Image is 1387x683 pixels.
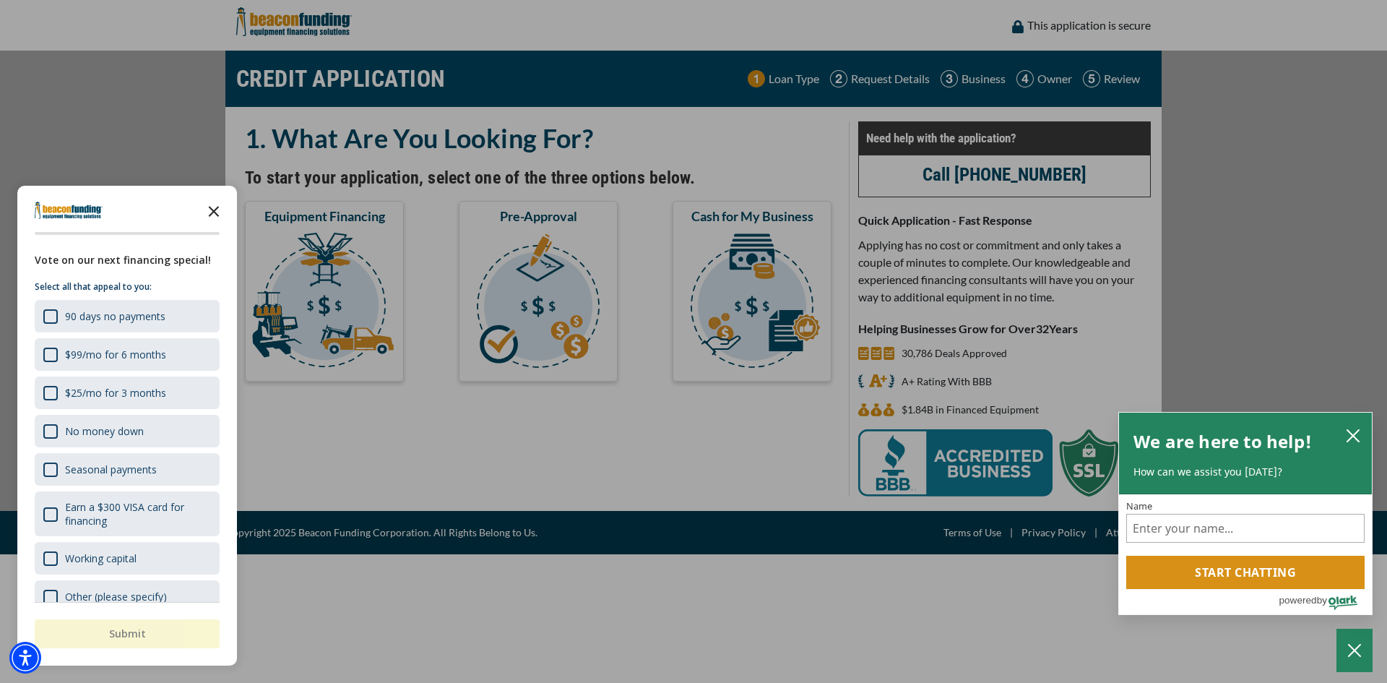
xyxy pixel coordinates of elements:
p: How can we assist you [DATE]? [1133,465,1357,479]
label: Name [1126,502,1365,511]
div: $99/mo for 6 months [35,338,220,371]
span: by [1317,591,1327,609]
div: Working capital [35,542,220,575]
span: powered [1279,591,1316,609]
div: 90 days no payments [65,309,165,323]
div: Survey [17,186,237,666]
div: Earn a $300 VISA card for financing [35,491,220,536]
button: Close the survey [199,196,228,225]
div: Working capital [65,551,137,565]
div: Other (please specify) [35,580,220,613]
a: Powered by Olark [1279,590,1372,614]
p: Select all that appeal to you: [35,280,220,294]
div: $25/mo for 3 months [65,386,166,400]
div: Seasonal payments [65,463,157,476]
h2: We are here to help! [1133,427,1312,456]
input: Name [1126,514,1365,543]
div: Other (please specify) [65,590,167,603]
div: Seasonal payments [35,453,220,486]
button: Submit [35,619,220,648]
button: Close Chatbox [1336,629,1373,672]
img: Company logo [35,202,103,219]
div: No money down [65,424,144,438]
div: No money down [35,415,220,447]
div: Earn a $300 VISA card for financing [65,500,211,528]
div: olark chatbox [1118,412,1373,616]
div: 90 days no payments [35,300,220,332]
button: Start chatting [1126,556,1365,589]
div: Accessibility Menu [9,642,41,674]
button: close chatbox [1341,425,1365,445]
div: $99/mo for 6 months [65,348,166,361]
div: $25/mo for 3 months [35,377,220,409]
div: Vote on our next financing special! [35,252,220,268]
